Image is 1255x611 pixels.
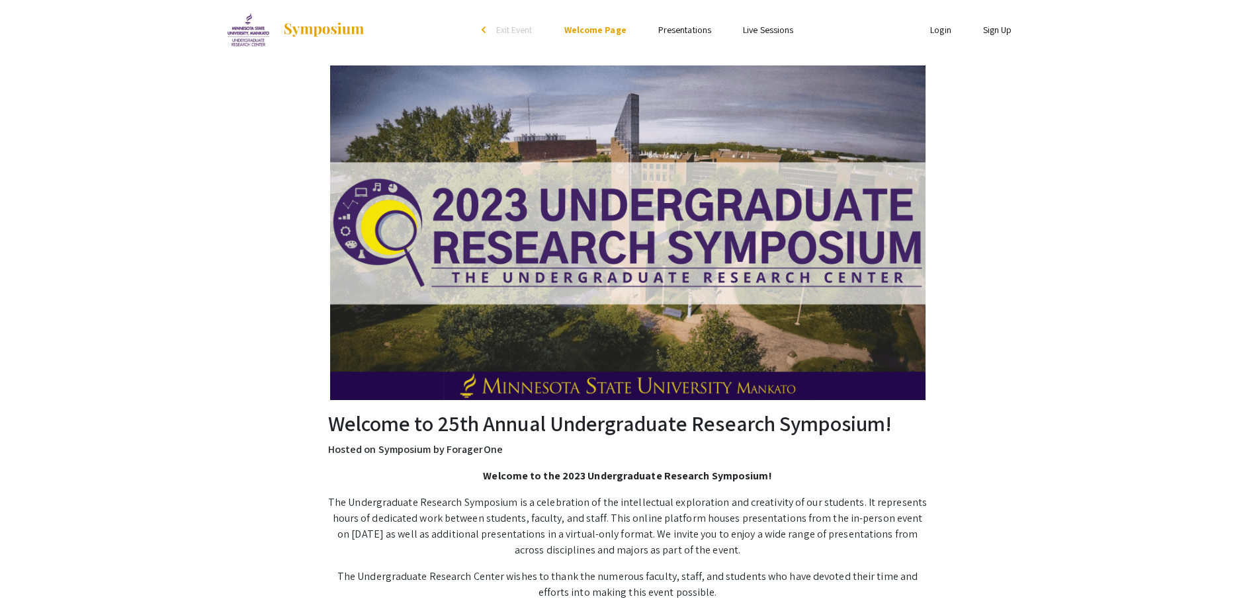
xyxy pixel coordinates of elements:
p: The Undergraduate Research Center wishes to thank the numerous faculty, staff, and students who h... [328,569,928,600]
img: 25th Annual Undergraduate Research Symposium [228,13,270,46]
a: Welcome Page [564,24,627,36]
a: Presentations [658,24,711,36]
iframe: Chat [10,551,56,601]
span: Exit Event [496,24,533,36]
img: Symposium by ForagerOne [282,22,365,38]
strong: Welcome to the 2023 Undergraduate Research Symposium! [483,469,771,483]
img: 25th Annual Undergraduate Research Symposium [330,65,926,400]
p: Hosted on Symposium by ForagerOne [328,442,928,458]
a: Login [930,24,951,36]
p: The Undergraduate Research Symposium is a celebration of the intellectual exploration and creativ... [328,495,928,558]
h2: Welcome to 25th Annual Undergraduate Research Symposium! [328,411,928,436]
a: 25th Annual Undergraduate Research Symposium [228,13,366,46]
a: Sign Up [983,24,1012,36]
a: Live Sessions [743,24,793,36]
div: arrow_back_ios [482,26,490,34]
